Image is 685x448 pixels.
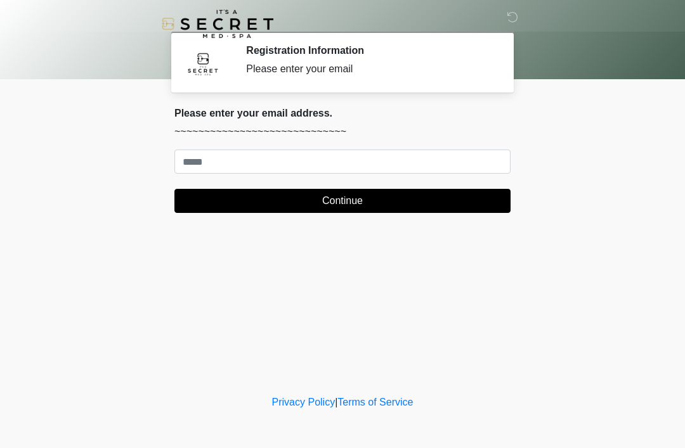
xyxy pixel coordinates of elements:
[246,44,492,56] h2: Registration Information
[184,44,222,82] img: Agent Avatar
[335,397,337,407] a: |
[174,124,511,139] p: ~~~~~~~~~~~~~~~~~~~~~~~~~~~~~
[272,397,336,407] a: Privacy Policy
[246,61,492,77] div: Please enter your email
[174,189,511,213] button: Continue
[174,107,511,119] h2: Please enter your email address.
[162,10,273,38] img: It's A Secret Med Spa Logo
[337,397,413,407] a: Terms of Service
